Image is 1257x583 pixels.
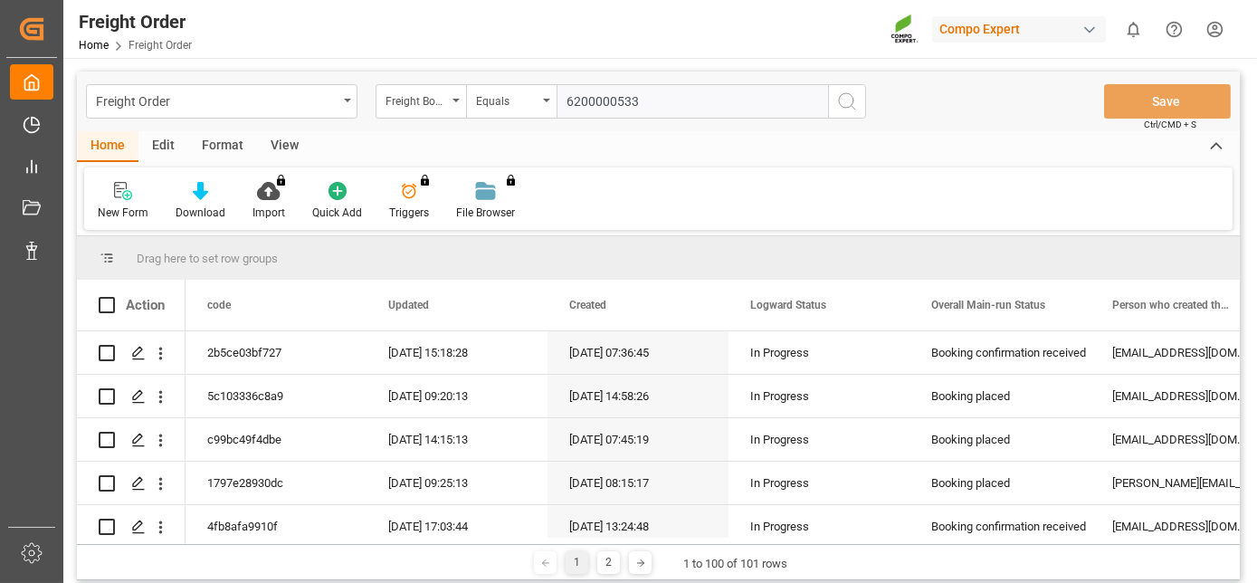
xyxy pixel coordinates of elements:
button: Help Center [1154,9,1195,50]
div: Freight Order [79,8,192,35]
button: search button [828,84,866,119]
div: [DATE] 17:03:44 [367,505,548,548]
div: Press SPACE to select this row. [77,418,186,462]
div: Freight Booking Number [386,89,447,110]
div: Home [77,131,138,162]
div: [DATE] 13:24:48 [548,505,728,548]
div: Equals [476,89,538,110]
div: In Progress [750,419,888,461]
div: Freight Order [96,89,338,111]
div: Press SPACE to select this row. [77,505,186,549]
div: [DATE] 14:58:26 [548,375,728,417]
div: Booking placed [931,376,1069,417]
span: Logward Status [750,299,826,311]
div: In Progress [750,506,888,548]
div: Action [126,297,165,313]
input: Type to search [557,84,828,119]
div: 5c103336c8a9 [186,375,367,417]
span: Person who created the Object Mail Address [1112,299,1233,311]
div: [DATE] 09:20:13 [367,375,548,417]
div: Edit [138,131,188,162]
span: Overall Main-run Status [931,299,1045,311]
button: Compo Expert [932,12,1113,46]
div: 1 [566,551,588,574]
div: New Form [98,205,148,221]
div: [DATE] 14:15:13 [367,418,548,461]
button: show 0 new notifications [1113,9,1154,50]
div: 2b5ce03bf727 [186,331,367,374]
span: Created [569,299,606,311]
span: Ctrl/CMD + S [1144,118,1196,131]
div: [DATE] 09:25:13 [367,462,548,504]
span: Updated [388,299,429,311]
button: open menu [86,84,357,119]
button: open menu [466,84,557,119]
div: [DATE] 15:18:28 [367,331,548,374]
div: c99bc49f4dbe [186,418,367,461]
div: 2 [597,551,620,574]
div: Compo Expert [932,16,1106,43]
div: Quick Add [312,205,362,221]
div: In Progress [750,376,888,417]
div: Download [176,205,225,221]
div: Press SPACE to select this row. [77,375,186,418]
span: code [207,299,231,311]
button: Save [1104,84,1231,119]
span: Drag here to set row groups [137,252,278,265]
div: Format [188,131,257,162]
button: open menu [376,84,466,119]
div: 1 to 100 of 101 rows [683,555,787,573]
div: [DATE] 08:15:17 [548,462,728,504]
div: In Progress [750,463,888,504]
div: In Progress [750,332,888,374]
a: Home [79,39,109,52]
div: [DATE] 07:45:19 [548,418,728,461]
div: View [257,131,312,162]
div: Booking placed [931,463,1069,504]
div: Press SPACE to select this row. [77,331,186,375]
div: 4fb8afa9910f [186,505,367,548]
img: Screenshot%202023-09-29%20at%2010.02.21.png_1712312052.png [890,14,919,45]
div: [DATE] 07:36:45 [548,331,728,374]
div: Press SPACE to select this row. [77,462,186,505]
div: Booking confirmation received [931,332,1069,374]
div: Booking placed [931,419,1069,461]
div: Booking confirmation received [931,506,1069,548]
div: 1797e28930dc [186,462,367,504]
